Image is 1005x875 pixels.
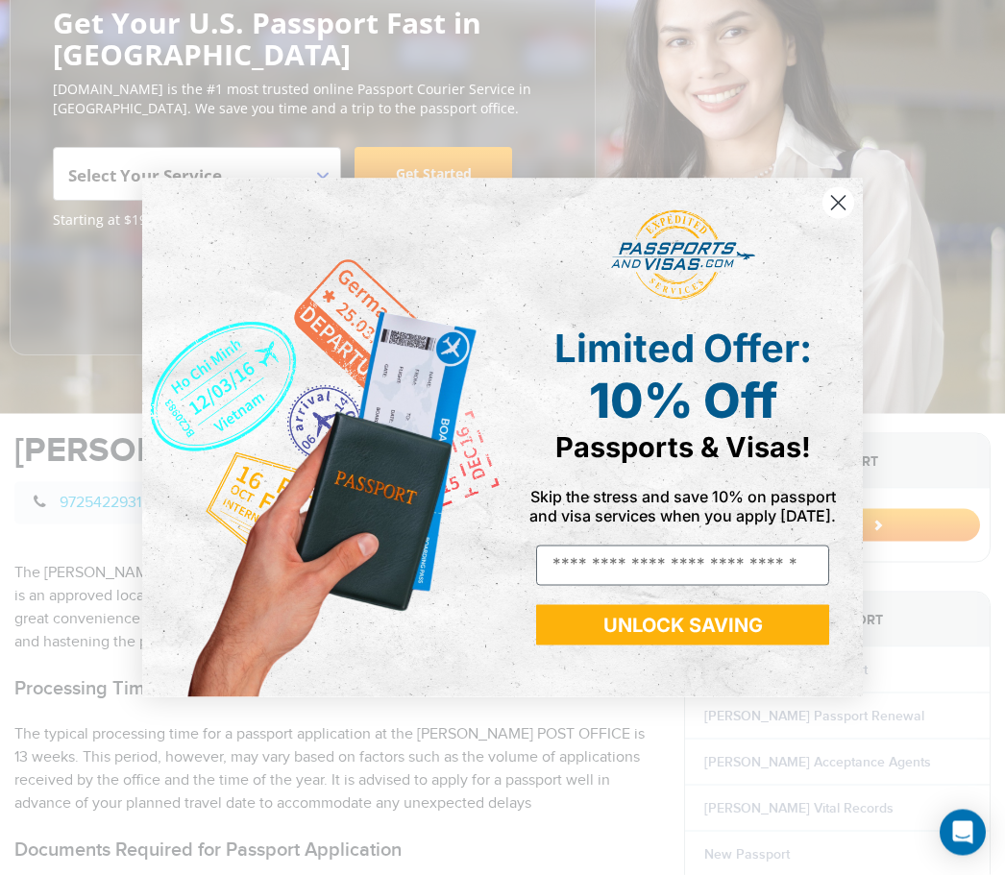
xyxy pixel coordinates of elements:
[554,325,812,372] span: Limited Offer:
[611,210,755,301] img: passports and visas
[589,372,777,429] span: 10% Off
[821,186,855,220] button: Close dialog
[142,179,502,697] img: de9cda0d-0715-46ca-9a25-073762a91ba7.png
[940,810,986,856] div: Open Intercom Messenger
[555,430,811,464] span: Passports & Visas!
[529,487,836,525] span: Skip the stress and save 10% on passport and visa services when you apply [DATE].
[536,605,829,645] button: UNLOCK SAVING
